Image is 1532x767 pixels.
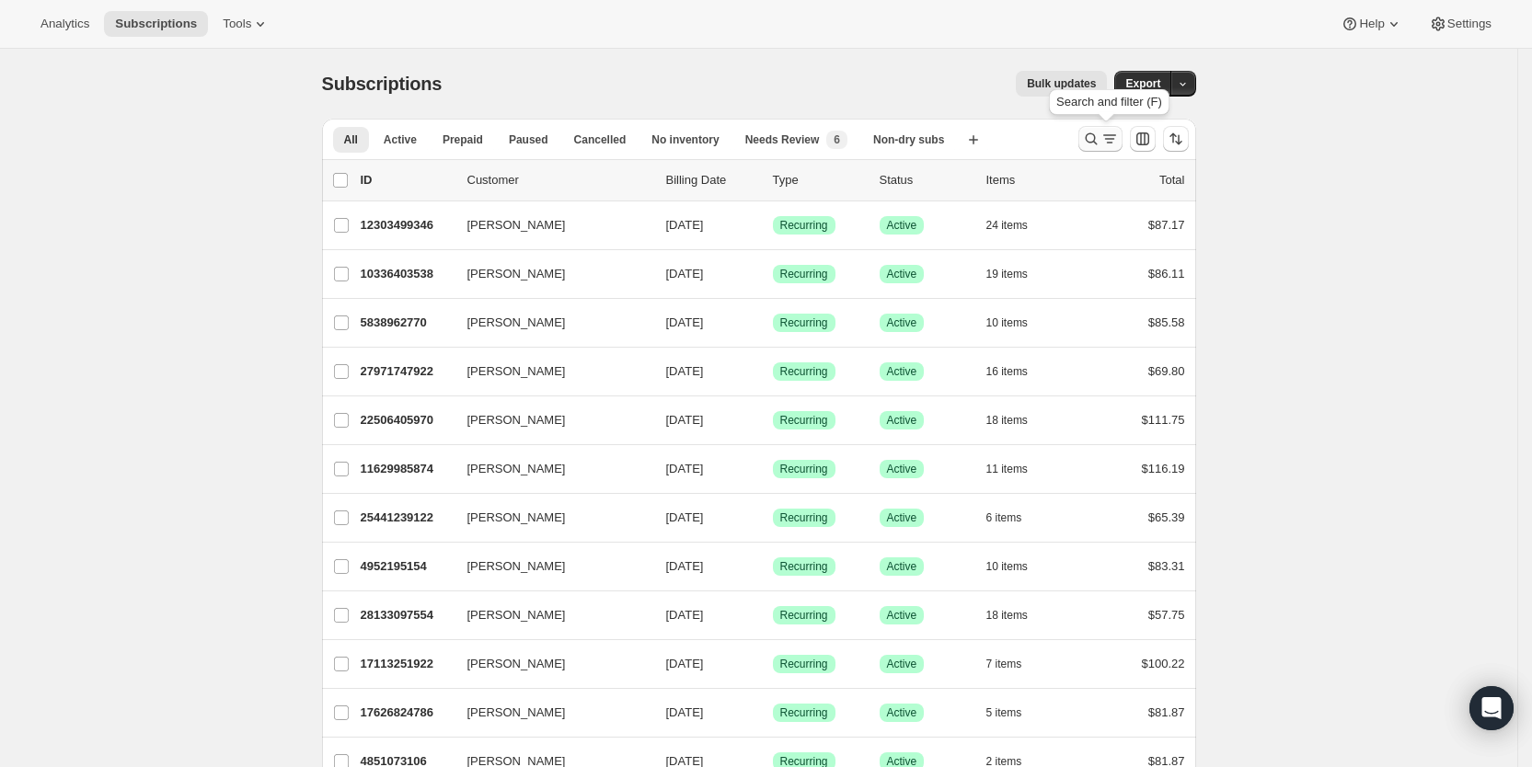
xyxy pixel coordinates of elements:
[456,259,640,289] button: [PERSON_NAME]
[780,657,828,671] span: Recurring
[986,267,1028,281] span: 19 items
[1148,315,1185,329] span: $85.58
[467,606,566,624] span: [PERSON_NAME]
[29,11,100,37] button: Analytics
[467,704,566,722] span: [PERSON_NAME]
[467,460,566,478] span: [PERSON_NAME]
[986,315,1028,330] span: 10 items
[1130,126,1156,152] button: Customize table column order and visibility
[986,657,1022,671] span: 7 items
[666,608,704,622] span: [DATE]
[887,413,917,428] span: Active
[361,651,1185,677] div: 17113251922[PERSON_NAME][DATE]SuccessRecurringSuccessActive7 items$100.22
[1148,510,1185,524] span: $65.39
[361,704,453,722] p: 17626824786
[666,657,704,670] span: [DATE]
[361,310,1185,336] div: 5838962770[PERSON_NAME][DATE]SuccessRecurringSuccessActive10 items$85.58
[1142,657,1185,670] span: $100.22
[666,315,704,329] span: [DATE]
[666,559,704,573] span: [DATE]
[745,132,820,147] span: Needs Review
[344,132,358,147] span: All
[986,559,1028,574] span: 10 items
[1148,705,1185,719] span: $81.87
[361,456,1185,482] div: 11629985874[PERSON_NAME][DATE]SuccessRecurringSuccessActive11 items$116.19
[986,364,1028,379] span: 16 items
[456,649,640,679] button: [PERSON_NAME]
[456,406,640,435] button: [PERSON_NAME]
[40,17,89,31] span: Analytics
[986,651,1042,677] button: 7 items
[780,364,828,379] span: Recurring
[443,132,483,147] span: Prepaid
[986,171,1078,189] div: Items
[1148,267,1185,280] span: $86.11
[1148,559,1185,573] span: $83.31
[115,17,197,31] span: Subscriptions
[574,132,627,147] span: Cancelled
[959,127,988,153] button: Create new view
[780,608,828,623] span: Recurring
[361,171,453,189] p: ID
[361,509,453,527] p: 25441239122
[887,657,917,671] span: Active
[651,132,719,147] span: No inventory
[887,315,917,330] span: Active
[361,554,1185,579] div: 4952195154[PERSON_NAME][DATE]SuccessRecurringSuccessActive10 items$83.31
[986,456,1048,482] button: 11 items
[1447,17,1492,31] span: Settings
[456,503,640,532] button: [PERSON_NAME]
[456,454,640,484] button: [PERSON_NAME]
[361,505,1185,531] div: 25441239122[PERSON_NAME][DATE]SuccessRecurringSuccessActive6 items$65.39
[666,218,704,232] span: [DATE]
[666,462,704,475] span: [DATE]
[986,608,1028,623] span: 18 items
[780,315,828,330] span: Recurring
[1148,608,1185,622] span: $57.75
[887,364,917,379] span: Active
[986,218,1028,233] span: 24 items
[666,705,704,719] span: [DATE]
[361,411,453,429] p: 22506405970
[456,211,640,240] button: [PERSON_NAME]
[986,554,1048,579] button: 10 items
[780,559,828,574] span: Recurring
[104,11,208,37] button: Subscriptions
[1125,76,1160,91] span: Export
[780,510,828,525] span: Recurring
[1163,126,1189,152] button: Sort the results
[834,132,840,147] span: 6
[986,310,1048,336] button: 10 items
[666,364,704,378] span: [DATE]
[361,700,1185,726] div: 17626824786[PERSON_NAME][DATE]SuccessRecurringSuccessActive5 items$81.87
[986,413,1028,428] span: 18 items
[887,608,917,623] span: Active
[322,74,443,94] span: Subscriptions
[780,267,828,281] span: Recurring
[780,413,828,428] span: Recurring
[223,17,251,31] span: Tools
[361,212,1185,238] div: 12303499346[PERSON_NAME][DATE]SuccessRecurringSuccessActive24 items$87.17
[986,700,1042,726] button: 5 items
[361,460,453,478] p: 11629985874
[361,602,1185,628] div: 28133097554[PERSON_NAME][DATE]SuccessRecurringSuccessActive18 items$57.75
[666,267,704,280] span: [DATE]
[880,171,972,189] p: Status
[773,171,865,189] div: Type
[456,357,640,386] button: [PERSON_NAME]
[986,510,1022,525] span: 6 items
[887,218,917,233] span: Active
[361,557,453,576] p: 4952195154
[509,132,548,147] span: Paused
[1114,71,1171,97] button: Export
[361,265,453,283] p: 10336403538
[1027,76,1096,91] span: Bulk updates
[1469,686,1514,730] div: Open Intercom Messenger
[780,705,828,720] span: Recurring
[666,510,704,524] span: [DATE]
[1148,218,1185,232] span: $87.17
[467,557,566,576] span: [PERSON_NAME]
[986,705,1022,720] span: 5 items
[873,132,944,147] span: Non-dry subs
[986,359,1048,384] button: 16 items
